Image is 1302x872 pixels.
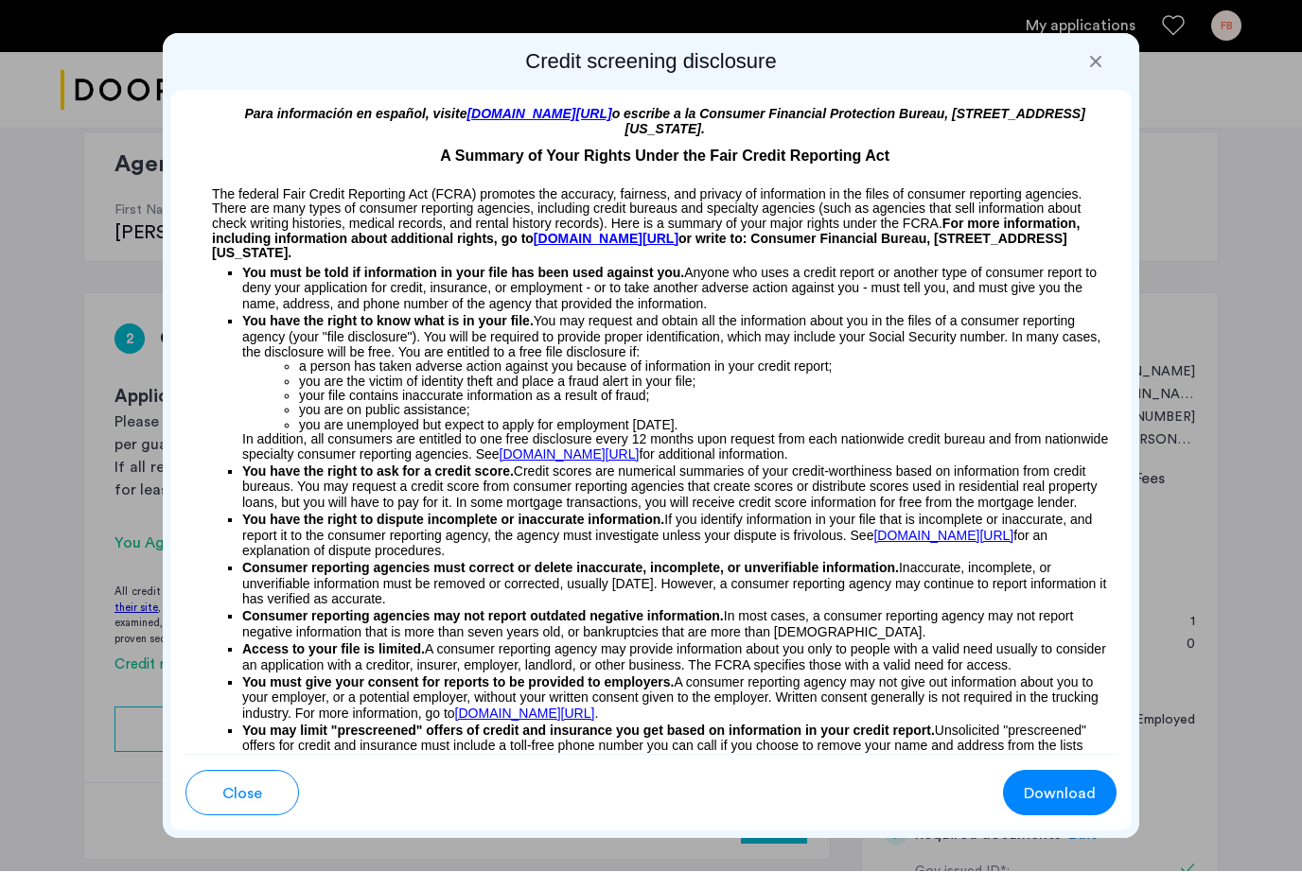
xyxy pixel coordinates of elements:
p: Credit scores are numerical summaries of your credit-worthiness based on information from credit ... [242,464,1117,511]
p: Anyone who uses a credit report or another type of consumer report to deny your application for c... [242,262,1117,312]
span: You have the right to ask for a credit score. [242,464,514,480]
p: In most cases, a consumer reporting agency may not report negative information that is more than ... [242,609,1117,640]
li: you are unemployed but expect to apply for employment [DATE]. [299,419,1117,433]
p: A Summary of Your Rights Under the Fair Credit Reporting Act [185,138,1117,168]
span: . [594,706,598,722]
button: button [185,771,299,816]
span: You must give your consent for reports to be provided to employers. [242,675,674,690]
li: a person has taken adverse action against you because of information in your credit report; [299,360,1117,375]
h2: Credit screening disclosure [170,49,1132,76]
span: A consumer reporting agency may not give out information about you to your employer, or a potenti... [242,675,1099,722]
span: You have the right to dispute incomplete or inaccurate information. [242,513,664,528]
span: You may limit "prescreened" offers of credit and insurance you get based on information in your c... [242,724,935,739]
p: A consumer reporting agency may provide information about you only to people with a valid need us... [242,642,1117,673]
p: Unsolicited "prescreened" offers for credit and insurance must include a toll-free phone number y... [242,724,1117,770]
span: Consumer reporting agencies must correct or delete inaccurate, incomplete, or unverifiable inform... [242,561,899,576]
span: Para información en español, visite [244,107,466,122]
span: Access to your file is limited. [242,642,425,657]
li: you are on public assistance; [299,404,1117,418]
span: If you identify information in your file that is incomplete or inaccurate, and report it to the c... [242,513,1092,559]
span: o escribe a la Consumer Financial Protection Bureau, [STREET_ADDRESS][US_STATE]. [612,107,1085,137]
span: for additional information. [639,447,787,462]
li: your file contains inaccurate information as a result of fraud; [299,390,1117,404]
a: [DOMAIN_NAME][URL] [873,529,1013,544]
span: The federal Fair Credit Reporting Act (FCRA) promotes the accuracy, fairness, and privacy of info... [212,187,1082,232]
button: button [1003,771,1117,816]
span: Consumer reporting agencies may not report outdated negative information. [242,609,724,624]
span: Close [222,783,262,806]
p: You may request and obtain all the information about you in the files of a consumer reporting age... [242,314,1117,360]
a: [DOMAIN_NAME][URL] [534,233,678,248]
a: [DOMAIN_NAME][URL] [466,107,611,122]
a: [DOMAIN_NAME][URL] [455,706,595,722]
a: [DOMAIN_NAME][URL] [500,448,640,462]
span: For more information, including information about additional rights, go to [212,217,1080,247]
span: or write to: Consumer Financial Bureau, [STREET_ADDRESS][US_STATE]. [212,232,1067,262]
span: You must be told if information in your file has been used against you. [242,266,684,281]
span: In addition, all consumers are entitled to one free disclosure every 12 months upon request from ... [242,432,1108,462]
p: Inaccurate, incomplete, or unverifiable information must be removed or corrected, usually [DATE].... [242,561,1117,607]
span: Download [1024,783,1096,806]
span: You have the right to know what is in your file. [242,314,534,329]
li: you are the victim of identity theft and place a fraud alert in your file; [299,375,1117,390]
